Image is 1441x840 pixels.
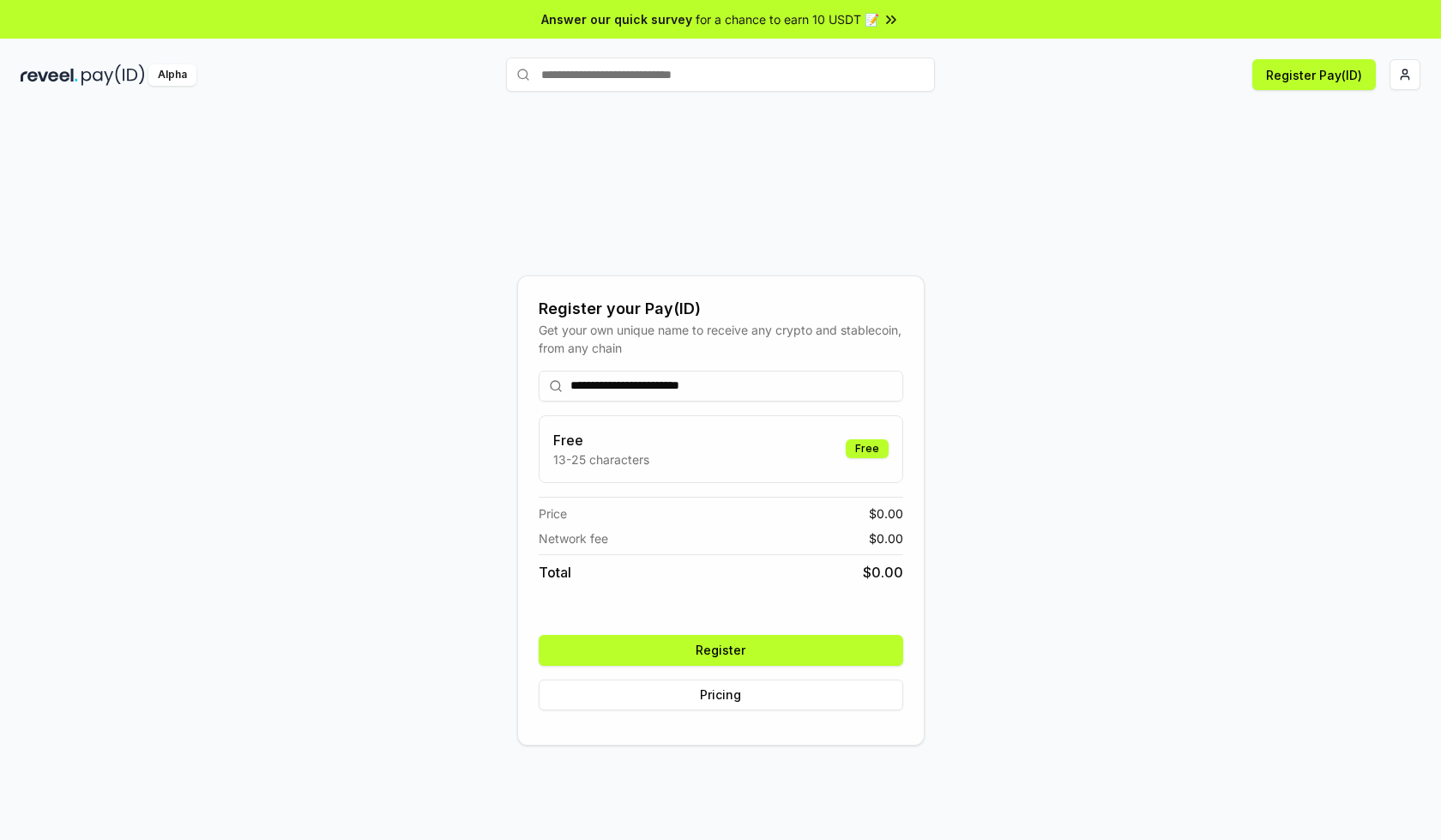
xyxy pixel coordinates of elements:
button: Register Pay(ID) [1252,59,1376,90]
div: Register your Pay(ID) [539,297,903,321]
span: $ 0.00 [863,562,903,583]
span: $ 0.00 [869,505,903,523]
span: Network fee [539,529,608,547]
h3: Free [553,430,649,450]
button: Register [539,635,903,666]
span: Price [539,505,567,523]
button: Pricing [539,680,903,710]
img: pay_id [81,64,145,86]
div: Get your own unique name to receive any crypto and stablecoin, from any chain [539,321,903,357]
div: Alpha [148,64,196,86]
div: Free [846,439,889,458]
span: for a chance to earn 10 USDT 📝 [696,10,879,28]
span: Total [539,562,571,583]
span: Answer our quick survey [541,10,692,28]
p: 13-25 characters [553,450,649,468]
img: reveel_dark [21,64,78,86]
span: $ 0.00 [869,529,903,547]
